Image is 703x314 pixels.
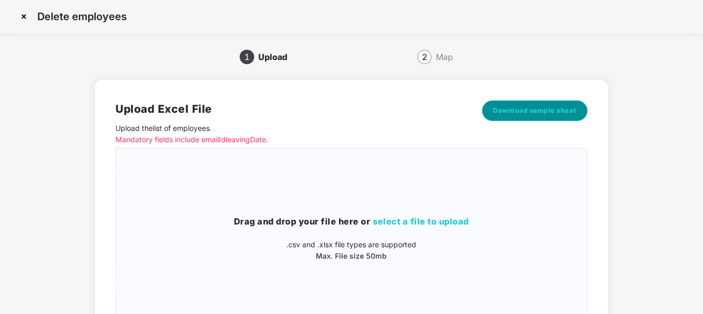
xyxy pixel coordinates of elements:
[244,53,250,61] span: 1
[37,10,127,23] p: Delete employees
[115,123,470,145] p: Upload the list of employees .
[116,215,587,229] h3: Drag and drop your file here or
[116,250,587,262] p: Max. File size 50mb
[422,53,427,61] span: 2
[115,134,470,145] p: Mandatory fields include emailId leavingDate.
[115,100,470,117] h2: Upload Excel File
[493,106,577,116] span: Download sample sheet
[16,8,32,25] img: svg+xml;base64,PHN2ZyBpZD0iQ3Jvc3MtMzJ4MzIiIHhtbG5zPSJodHRwOi8vd3d3LnczLm9yZy8yMDAwL3N2ZyIgd2lkdG...
[373,216,469,227] span: select a file to upload
[116,239,587,250] p: .csv and .xlsx file types are supported
[436,49,453,65] div: Map
[482,100,588,121] button: Download sample sheet
[258,49,296,65] div: Upload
